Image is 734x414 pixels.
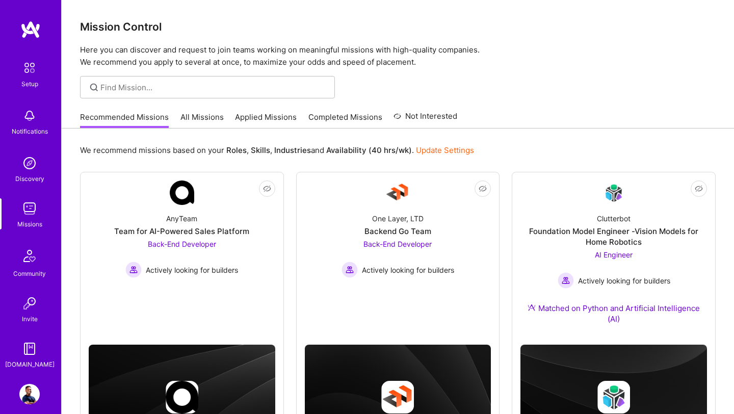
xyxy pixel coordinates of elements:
img: bell [19,106,40,126]
img: Company logo [381,381,414,413]
img: Actively looking for builders [558,272,574,289]
a: Applied Missions [235,112,297,128]
a: Update Settings [416,145,474,155]
div: Backend Go Team [364,226,431,237]
span: Actively looking for builders [146,265,238,275]
div: [DOMAIN_NAME] [5,359,55,370]
img: Ateam Purple Icon [528,303,536,312]
div: Notifications [12,126,48,137]
img: Company Logo [601,181,626,205]
span: Actively looking for builders [362,265,454,275]
div: Discovery [15,173,44,184]
img: User Avatar [19,384,40,404]
img: Community [17,244,42,268]
a: Company LogoAnyTeamTeam for AI-Powered Sales PlatformBack-End Developer Actively looking for buil... [89,180,275,311]
span: Back-End Developer [363,240,432,248]
b: Skills [251,145,270,155]
i: icon SearchGrey [88,82,100,93]
a: Completed Missions [308,112,382,128]
img: Company Logo [385,180,410,205]
img: Actively looking for builders [342,262,358,278]
img: teamwork [19,198,40,219]
a: All Missions [180,112,224,128]
img: Invite [19,293,40,314]
div: One Layer, LTD [372,213,424,224]
div: Clutterbot [597,213,631,224]
span: AI Engineer [595,250,633,259]
p: We recommend missions based on your , , and . [80,145,474,156]
img: Actively looking for builders [125,262,142,278]
img: Company logo [597,381,630,413]
img: logo [20,20,41,39]
p: Here you can discover and request to join teams working on meaningful missions with high-quality ... [80,44,716,68]
img: Company Logo [170,180,194,205]
h3: Mission Control [80,20,716,33]
span: Back-End Developer [148,240,216,248]
div: Missions [17,219,42,229]
a: Recommended Missions [80,112,169,128]
div: Foundation Model Engineer -Vision Models for Home Robotics [520,226,707,247]
input: Find Mission... [100,82,327,93]
img: discovery [19,153,40,173]
a: Company LogoOne Layer, LTDBackend Go TeamBack-End Developer Actively looking for buildersActively... [305,180,491,311]
div: Invite [22,314,38,324]
a: Company LogoClutterbotFoundation Model Engineer -Vision Models for Home RoboticsAI Engineer Activ... [520,180,707,337]
a: Not Interested [394,110,457,128]
img: Company logo [166,381,198,413]
b: Availability (40 hrs/wk) [326,145,412,155]
div: AnyTeam [166,213,197,224]
i: icon EyeClosed [263,185,271,193]
div: Team for AI-Powered Sales Platform [114,226,249,237]
div: Community [13,268,46,279]
i: icon EyeClosed [695,185,703,193]
b: Industries [274,145,311,155]
b: Roles [226,145,247,155]
i: icon EyeClosed [479,185,487,193]
img: setup [19,57,40,79]
img: guide book [19,339,40,359]
div: Matched on Python and Artificial Intelligence (AI) [520,303,707,324]
div: Setup [21,79,38,89]
a: User Avatar [17,384,42,404]
span: Actively looking for builders [578,275,670,286]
